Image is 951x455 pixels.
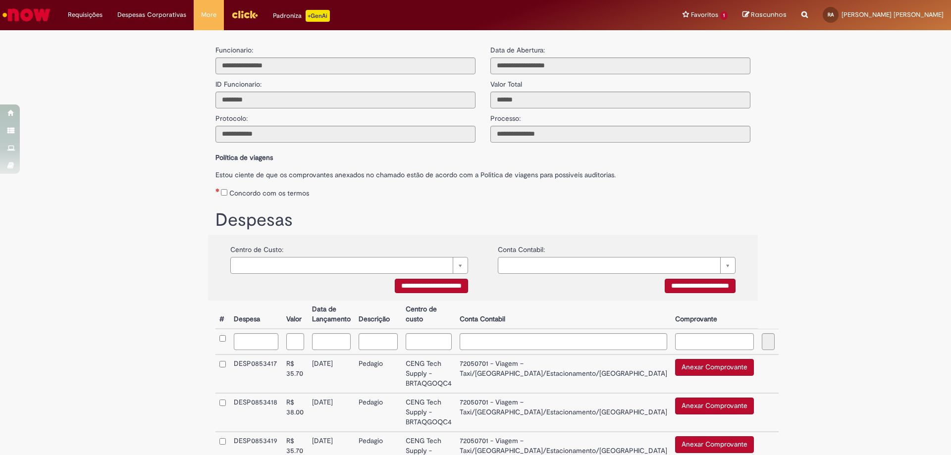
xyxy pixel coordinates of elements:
[306,10,330,22] p: +GenAi
[215,108,248,123] label: Protocolo:
[282,301,308,329] th: Valor
[842,10,944,19] span: [PERSON_NAME] [PERSON_NAME]
[229,188,309,198] label: Concordo com os termos
[230,354,282,393] td: DESP0853417
[456,393,671,432] td: 72050701 - Viagem – Taxi/[GEOGRAPHIC_DATA]/Estacionamento/[GEOGRAPHIC_DATA]
[355,354,402,393] td: Pedagio
[215,45,253,55] label: Funcionario:
[230,301,282,329] th: Despesa
[490,45,545,55] label: Data de Abertura:
[230,240,283,254] label: Centro de Custo:
[828,11,834,18] span: RA
[402,301,456,329] th: Centro de custo
[675,436,754,453] button: Anexar Comprovante
[720,11,728,20] span: 1
[402,354,456,393] td: CENG Tech Supply - BRTAQGOQC4
[675,359,754,376] button: Anexar Comprovante
[215,74,262,89] label: ID Funcionario:
[308,301,355,329] th: Data de Lançamento
[215,301,230,329] th: #
[402,393,456,432] td: CENG Tech Supply - BRTAQGOQC4
[215,210,750,230] h1: Despesas
[230,257,468,274] a: Limpar campo {0}
[675,398,754,414] button: Anexar Comprovante
[671,301,758,329] th: Comprovante
[751,10,787,19] span: Rascunhos
[230,393,282,432] td: DESP0853418
[742,10,787,20] a: Rascunhos
[490,74,522,89] label: Valor Total
[282,393,308,432] td: R$ 38.00
[355,301,402,329] th: Descrição
[671,354,758,393] td: Anexar Comprovante
[231,7,258,22] img: click_logo_yellow_360x200.png
[355,393,402,432] td: Pedagio
[215,165,750,180] label: Estou ciente de que os comprovantes anexados no chamado estão de acordo com a Politica de viagens...
[498,240,545,254] label: Conta Contabil:
[1,5,52,25] img: ServiceNow
[456,354,671,393] td: 72050701 - Viagem – Taxi/[GEOGRAPHIC_DATA]/Estacionamento/[GEOGRAPHIC_DATA]
[671,393,758,432] td: Anexar Comprovante
[456,301,671,329] th: Conta Contabil
[117,10,186,20] span: Despesas Corporativas
[215,153,273,162] b: Política de viagens
[273,10,330,22] div: Padroniza
[490,108,521,123] label: Processo:
[308,354,355,393] td: [DATE]
[498,257,736,274] a: Limpar campo {0}
[282,354,308,393] td: R$ 35.70
[201,10,216,20] span: More
[68,10,103,20] span: Requisições
[691,10,718,20] span: Favoritos
[308,393,355,432] td: [DATE]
